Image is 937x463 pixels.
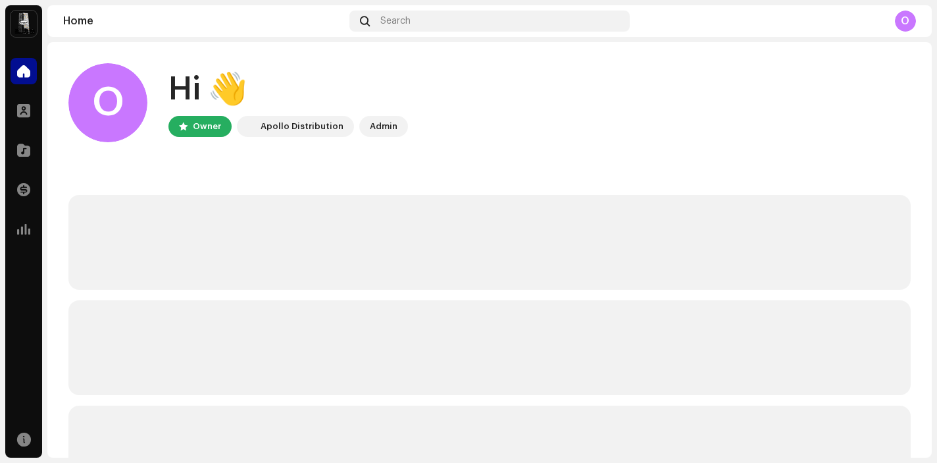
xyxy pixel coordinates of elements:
[68,63,147,142] div: O
[63,16,344,26] div: Home
[240,119,255,134] img: 28cd5e4f-d8b3-4e3e-9048-38ae6d8d791a
[193,119,221,134] div: Owner
[370,119,397,134] div: Admin
[261,119,343,134] div: Apollo Distribution
[895,11,916,32] div: O
[380,16,411,26] span: Search
[168,68,408,111] div: Hi 👋
[11,11,37,37] img: 28cd5e4f-d8b3-4e3e-9048-38ae6d8d791a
